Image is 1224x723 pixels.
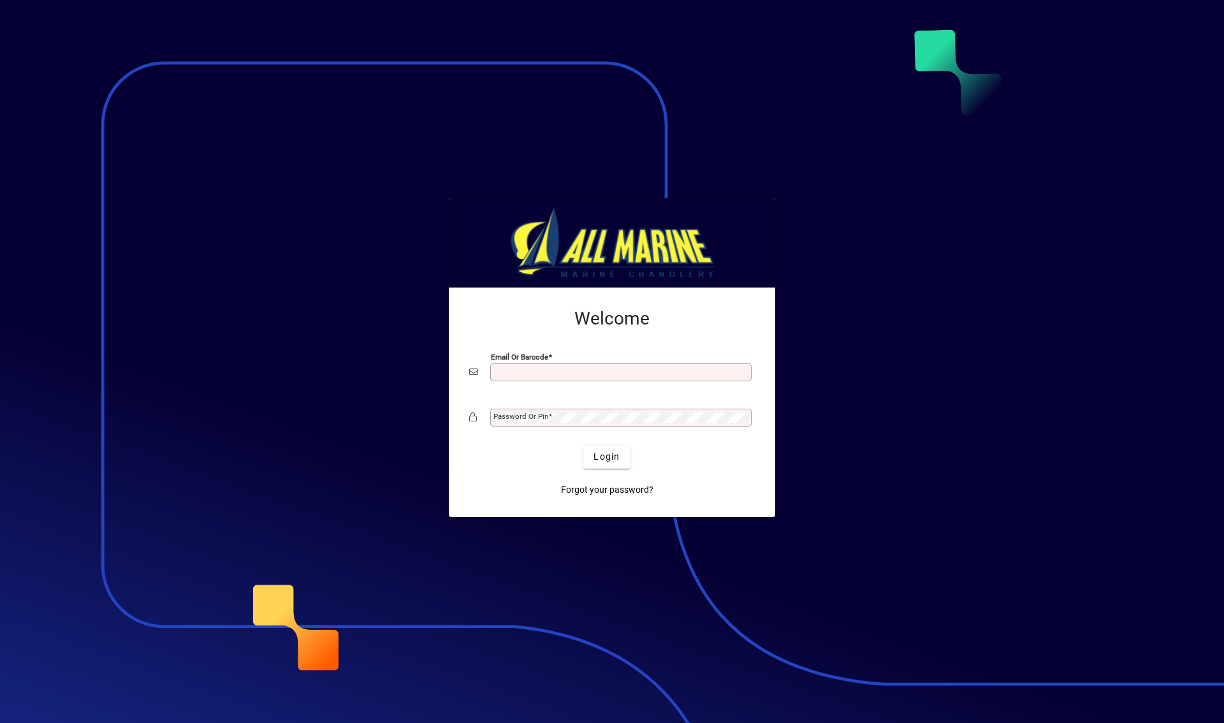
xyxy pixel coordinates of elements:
[556,479,659,502] a: Forgot your password?
[469,308,755,330] h2: Welcome
[594,450,620,464] span: Login
[583,446,630,469] button: Login
[491,352,548,361] mat-label: Email or Barcode
[561,483,653,497] span: Forgot your password?
[493,412,548,421] mat-label: Password or Pin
